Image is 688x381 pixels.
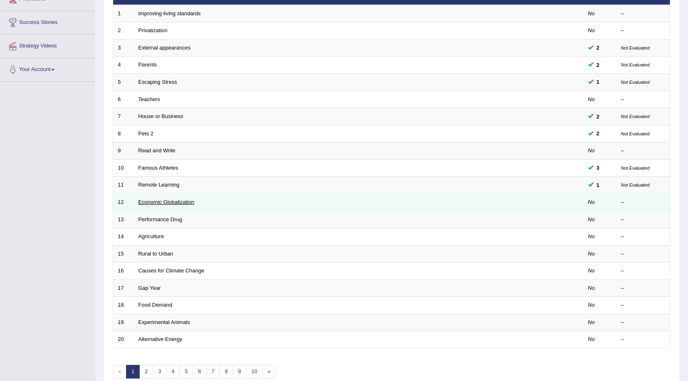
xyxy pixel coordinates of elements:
a: 7 [206,365,220,379]
a: Your Account [0,58,95,79]
span: You can still take this question [593,43,603,52]
a: Food Demand [138,302,172,308]
td: 15 [113,245,134,263]
a: Success Stories [0,11,95,32]
span: You can still take this question [593,112,603,121]
td: 3 [113,39,134,57]
td: 13 [113,211,134,228]
td: 7 [113,108,134,125]
a: Experimental Animals [138,319,190,325]
td: 18 [113,297,134,314]
small: Not Evaluated [621,114,650,119]
div: – [621,96,666,104]
a: Agriculture [138,233,164,239]
div: – [621,199,666,206]
td: 11 [113,177,134,194]
a: Economic Globalization [138,199,195,205]
small: Not Evaluated [621,45,650,50]
div: – [621,27,666,35]
a: Alternative Energy [138,336,182,342]
a: Teachers [138,96,160,102]
div: – [621,147,666,155]
td: 20 [113,331,134,348]
em: No [588,147,595,154]
td: 17 [113,279,134,297]
a: 5 [179,365,193,379]
div: – [621,336,666,343]
a: 4 [166,365,180,379]
td: 12 [113,194,134,211]
em: No [588,336,595,342]
a: 10 [246,365,262,379]
div: – [621,301,666,309]
div: – [621,250,666,258]
a: Privatization [138,27,168,33]
em: No [588,319,595,325]
small: Not Evaluated [621,131,650,136]
div: – [621,267,666,275]
div: – [621,10,666,18]
span: You can still take this question [593,163,603,172]
a: 8 [219,365,233,379]
em: No [588,96,595,102]
div: – [621,319,666,327]
td: 14 [113,228,134,246]
a: Parents [138,62,157,68]
td: 9 [113,142,134,160]
em: No [588,302,595,308]
em: No [588,233,595,239]
small: Not Evaluated [621,166,650,170]
td: 16 [113,263,134,280]
a: Remote Learning [138,182,180,188]
small: Not Evaluated [621,80,650,85]
a: Performance Drug [138,216,182,222]
div: – [621,216,666,224]
a: 9 [233,365,246,379]
span: « [113,365,126,379]
a: Escaping Stress [138,79,177,85]
td: 8 [113,125,134,142]
em: No [588,285,595,291]
div: – [621,284,666,292]
a: 1 [126,365,140,379]
a: House or Business [138,113,183,119]
a: 2 [139,365,153,379]
a: Causes for Climate Change [138,267,205,274]
a: Strategy Videos [0,35,95,55]
span: You can still take this question [593,129,603,138]
td: 10 [113,159,134,177]
a: Pets 2 [138,130,154,137]
a: External appearances [138,45,190,51]
td: 1 [113,5,134,22]
td: 5 [113,74,134,91]
a: Famous Athletes [138,165,179,171]
small: Not Evaluated [621,182,650,187]
a: Rural to Urban [138,251,174,257]
em: No [588,199,595,205]
em: No [588,27,595,33]
em: No [588,251,595,257]
em: No [588,10,595,17]
td: 4 [113,57,134,74]
td: 2 [113,22,134,40]
span: You can still take this question [593,181,603,189]
a: Read and Write [138,147,176,154]
span: You can still take this question [593,61,603,69]
a: 3 [153,365,167,379]
span: You can still take this question [593,78,603,86]
td: 19 [113,314,134,331]
div: – [621,233,666,241]
em: No [588,216,595,222]
a: 6 [193,365,206,379]
td: 6 [113,91,134,108]
a: Improving living standards [138,10,201,17]
a: Gap Year [138,285,161,291]
small: Not Evaluated [621,62,650,67]
a: » [262,365,276,379]
em: No [588,267,595,274]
